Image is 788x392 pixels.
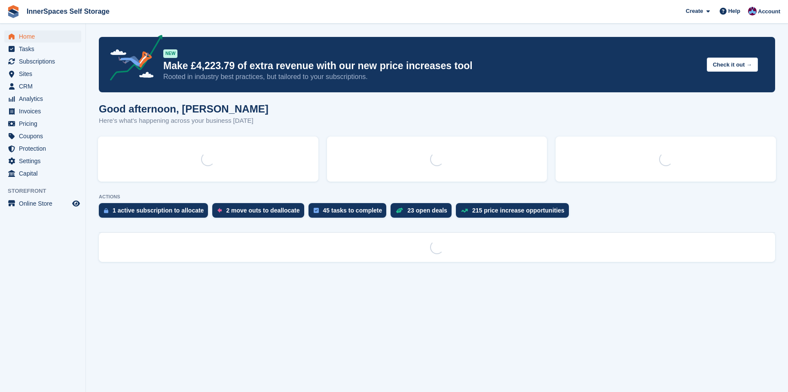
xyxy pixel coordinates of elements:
[19,155,70,167] span: Settings
[163,49,177,58] div: NEW
[71,198,81,209] a: Preview store
[217,208,222,213] img: move_outs_to_deallocate_icon-f764333ba52eb49d3ac5e1228854f67142a1ed5810a6f6cc68b1a99e826820c5.svg
[163,72,700,82] p: Rooted in industry best practices, but tailored to your subscriptions.
[308,203,391,222] a: 45 tasks to complete
[19,167,70,179] span: Capital
[4,143,81,155] a: menu
[407,207,447,214] div: 23 open deals
[707,58,758,72] button: Check it out →
[461,209,468,213] img: price_increase_opportunities-93ffe204e8149a01c8c9dc8f82e8f89637d9d84a8eef4429ea346261dce0b2c0.svg
[4,118,81,130] a: menu
[4,167,81,179] a: menu
[472,207,565,214] div: 215 price increase opportunities
[23,4,113,18] a: InnerSpaces Self Storage
[103,35,163,84] img: price-adjustments-announcement-icon-8257ccfd72463d97f412b2fc003d46551f7dbcb40ab6d574587a9cd5c0d94...
[19,68,70,80] span: Sites
[19,105,70,117] span: Invoices
[4,43,81,55] a: menu
[4,130,81,142] a: menu
[19,43,70,55] span: Tasks
[314,208,319,213] img: task-75834270c22a3079a89374b754ae025e5fb1db73e45f91037f5363f120a921f8.svg
[758,7,780,16] span: Account
[4,105,81,117] a: menu
[4,80,81,92] a: menu
[4,93,81,105] a: menu
[226,207,299,214] div: 2 move outs to deallocate
[19,80,70,92] span: CRM
[4,68,81,80] a: menu
[391,203,456,222] a: 23 open deals
[7,5,20,18] img: stora-icon-8386f47178a22dfd0bd8f6a31ec36ba5ce8667c1dd55bd0f319d3a0aa187defe.svg
[8,187,86,195] span: Storefront
[99,194,775,200] p: ACTIONS
[686,7,703,15] span: Create
[99,116,269,126] p: Here's what's happening across your business [DATE]
[4,198,81,210] a: menu
[99,203,212,222] a: 1 active subscription to allocate
[19,198,70,210] span: Online Store
[19,93,70,105] span: Analytics
[113,207,204,214] div: 1 active subscription to allocate
[212,203,308,222] a: 2 move outs to deallocate
[4,55,81,67] a: menu
[728,7,740,15] span: Help
[19,30,70,43] span: Home
[19,55,70,67] span: Subscriptions
[323,207,382,214] div: 45 tasks to complete
[456,203,573,222] a: 215 price increase opportunities
[163,60,700,72] p: Make £4,223.79 of extra revenue with our new price increases tool
[99,103,269,115] h1: Good afternoon, [PERSON_NAME]
[104,208,108,213] img: active_subscription_to_allocate_icon-d502201f5373d7db506a760aba3b589e785aa758c864c3986d89f69b8ff3...
[19,118,70,130] span: Pricing
[19,143,70,155] span: Protection
[748,7,757,15] img: Paul Allo
[396,207,403,213] img: deal-1b604bf984904fb50ccaf53a9ad4b4a5d6e5aea283cecdc64d6e3604feb123c2.svg
[19,130,70,142] span: Coupons
[4,30,81,43] a: menu
[4,155,81,167] a: menu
